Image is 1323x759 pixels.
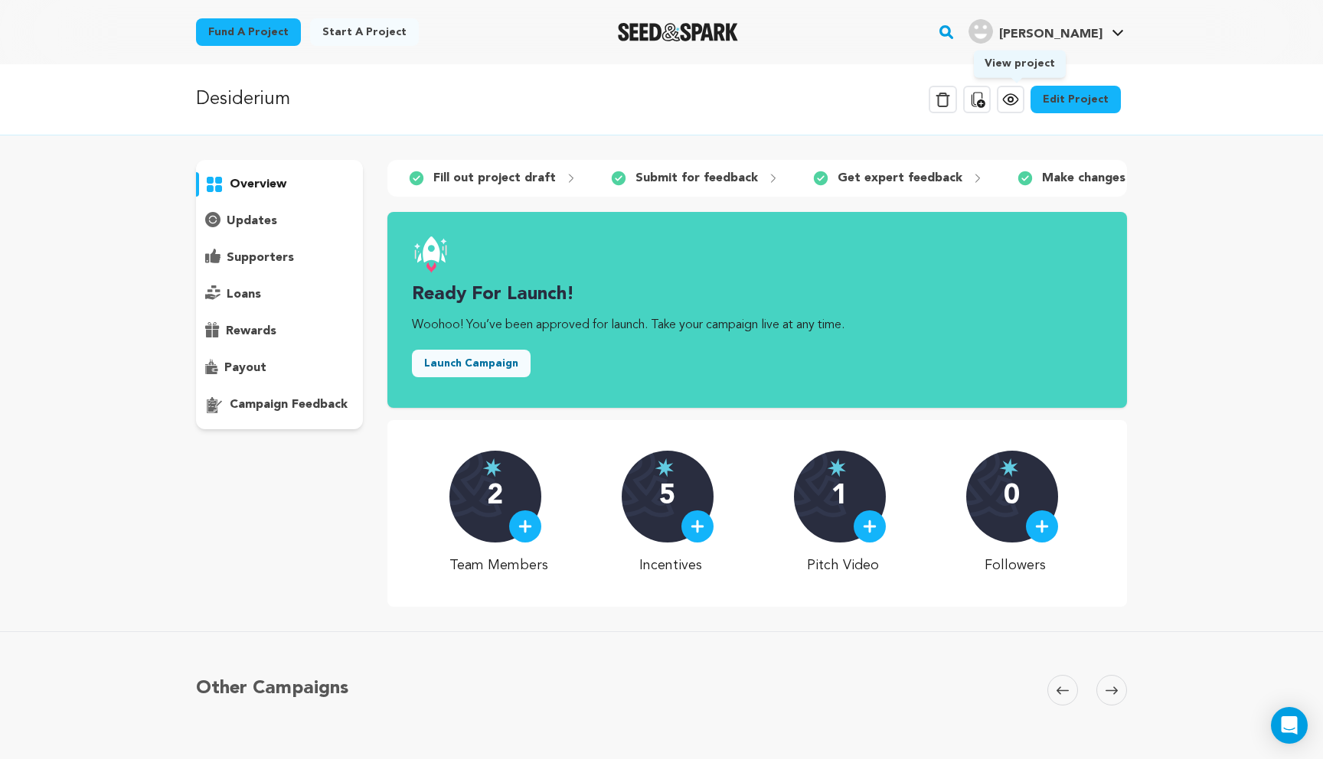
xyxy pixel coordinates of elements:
[226,322,276,340] p: rewards
[230,396,348,414] p: campaign feedback
[224,359,266,377] p: payout
[831,481,848,512] p: 1
[412,350,531,377] button: Launch Campaign
[838,169,962,187] p: Get expert feedback
[310,18,419,46] a: Start a project
[230,175,286,194] p: overview
[966,555,1065,576] p: Followers
[618,23,738,41] a: Seed&Spark Homepage
[412,282,1102,307] h3: Ready for launch!
[622,555,720,576] p: Incentives
[227,212,277,230] p: updates
[412,316,1102,334] p: Woohoo! You’ve been approved for launch. Take your campaign live at any time.
[518,520,532,533] img: plus.svg
[691,520,704,533] img: plus.svg
[863,520,877,533] img: plus.svg
[1035,520,1049,533] img: plus.svg
[196,172,363,197] button: overview
[196,282,363,307] button: loans
[449,555,548,576] p: Team Members
[196,246,363,270] button: supporters
[227,249,294,267] p: supporters
[999,28,1102,41] span: [PERSON_NAME]
[969,19,993,44] img: user.png
[196,319,363,344] button: rewards
[227,285,261,304] p: loans
[196,18,301,46] a: Fund a project
[196,675,348,702] h5: Other Campaigns
[433,169,556,187] p: Fill out project draft
[1004,481,1020,512] p: 0
[635,169,758,187] p: Submit for feedback
[196,356,363,380] button: payout
[196,86,290,113] p: Desiderium
[196,209,363,233] button: updates
[965,16,1127,48] span: Anna S.'s Profile
[196,393,363,417] button: campaign feedback
[1271,707,1308,744] div: Open Intercom Messenger
[412,236,449,273] img: launch.svg
[618,23,738,41] img: Seed&Spark Logo Dark Mode
[1031,86,1121,113] a: Edit Project
[659,481,675,512] p: 5
[794,555,893,576] p: Pitch Video
[1042,169,1125,187] p: Make changes
[487,481,503,512] p: 2
[965,16,1127,44] a: Anna S.'s Profile
[969,19,1102,44] div: Anna S.'s Profile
